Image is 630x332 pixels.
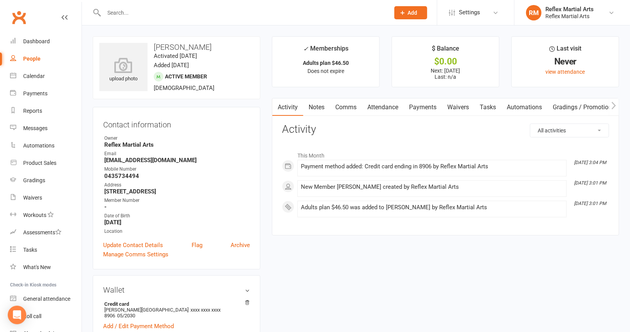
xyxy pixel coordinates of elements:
[23,296,70,302] div: General attendance
[301,163,563,170] div: Payment method added: Credit card ending in 8906 by Reflex Martial Arts
[103,322,174,331] a: Add / Edit Payment Method
[547,98,620,116] a: Gradings / Promotions
[362,98,404,116] a: Attendance
[394,6,427,19] button: Add
[301,184,563,190] div: New Member [PERSON_NAME] created by Reflex Martial Arts
[307,68,344,74] span: Does not expire
[104,188,250,195] strong: [STREET_ADDRESS]
[459,4,480,21] span: Settings
[330,98,362,116] a: Comms
[10,224,82,241] a: Assessments
[103,300,250,320] li: [PERSON_NAME][GEOGRAPHIC_DATA]
[10,290,82,308] a: General attendance kiosk mode
[154,53,197,59] time: Activated [DATE]
[574,160,606,165] i: [DATE] 3:04 PM
[10,241,82,259] a: Tasks
[272,98,303,116] a: Activity
[23,38,50,44] div: Dashboard
[545,6,594,13] div: Reflex Martial Arts
[10,308,82,325] a: Roll call
[104,141,250,148] strong: Reflex Martial Arts
[519,58,612,66] div: Never
[10,172,82,189] a: Gradings
[99,58,148,83] div: upload photo
[474,98,501,116] a: Tasks
[103,250,168,259] a: Manage Comms Settings
[117,313,135,318] span: 05/2030
[104,228,250,235] div: Location
[545,13,594,20] div: Reflex Martial Arts
[10,102,82,120] a: Reports
[303,45,308,53] i: ✓
[23,212,46,218] div: Workouts
[282,147,609,160] li: This Month
[10,189,82,207] a: Waivers
[23,229,61,235] div: Assessments
[8,306,26,324] div: Open Intercom Messenger
[23,125,48,131] div: Messages
[546,69,585,75] a: view attendance
[301,204,563,211] div: Adults plan $46.50 was added to [PERSON_NAME] by Reflex Martial Arts
[154,85,214,91] span: [DEMOGRAPHIC_DATA]
[192,241,202,250] a: Flag
[103,241,163,250] a: Update Contact Details
[154,62,189,69] time: Added [DATE]
[574,201,606,206] i: [DATE] 3:01 PM
[23,73,45,79] div: Calendar
[10,68,82,85] a: Calendar
[549,44,581,58] div: Last visit
[104,157,250,164] strong: [EMAIL_ADDRESS][DOMAIN_NAME]
[404,98,442,116] a: Payments
[104,212,250,220] div: Date of Birth
[526,5,542,20] div: RM
[9,8,29,27] a: Clubworx
[104,301,246,307] strong: Credit card
[10,154,82,172] a: Product Sales
[231,241,250,250] a: Archive
[303,98,330,116] a: Notes
[103,117,250,129] h3: Contact information
[10,50,82,68] a: People
[165,73,207,80] span: Active member
[10,120,82,137] a: Messages
[104,219,250,226] strong: [DATE]
[23,108,42,114] div: Reports
[574,180,606,186] i: [DATE] 3:01 PM
[10,33,82,50] a: Dashboard
[282,124,609,136] h3: Activity
[23,247,37,253] div: Tasks
[103,286,250,294] h3: Wallet
[501,98,547,116] a: Automations
[104,181,250,189] div: Address
[23,264,51,270] div: What's New
[23,195,42,201] div: Waivers
[23,160,56,166] div: Product Sales
[102,7,384,18] input: Search...
[303,44,348,58] div: Memberships
[104,307,221,318] span: xxxx xxxx xxxx 8906
[99,43,254,51] h3: [PERSON_NAME]
[399,68,492,80] p: Next: [DATE] Last: n/a
[23,177,45,183] div: Gradings
[10,259,82,276] a: What's New
[10,85,82,102] a: Payments
[104,150,250,158] div: Email
[104,203,250,210] strong: -
[432,44,459,58] div: $ Balance
[10,137,82,154] a: Automations
[104,135,250,142] div: Owner
[303,60,349,66] strong: Adults plan $46.50
[104,197,250,204] div: Member Number
[442,98,474,116] a: Waivers
[23,142,54,149] div: Automations
[10,207,82,224] a: Workouts
[104,173,250,180] strong: 0435734494
[23,56,41,62] div: People
[104,166,250,173] div: Mobile Number
[399,58,492,66] div: $0.00
[23,90,48,97] div: Payments
[23,313,41,319] div: Roll call
[408,10,418,16] span: Add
